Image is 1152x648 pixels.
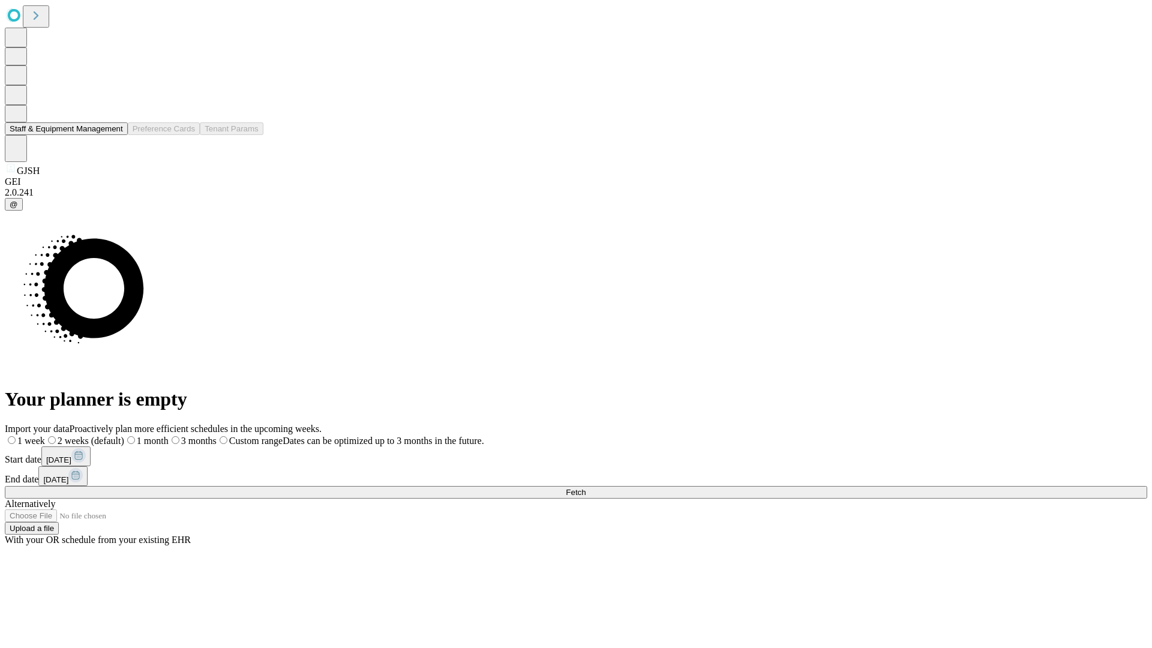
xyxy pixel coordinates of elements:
span: @ [10,200,18,209]
span: 1 month [137,436,169,446]
span: [DATE] [46,455,71,464]
button: [DATE] [41,446,91,466]
input: 3 months [172,436,179,444]
div: End date [5,466,1147,486]
div: 2.0.241 [5,187,1147,198]
span: 1 week [17,436,45,446]
button: Upload a file [5,522,59,535]
button: Preference Cards [128,122,200,135]
button: Tenant Params [200,122,263,135]
input: 2 weeks (default) [48,436,56,444]
button: Staff & Equipment Management [5,122,128,135]
span: GJSH [17,166,40,176]
input: 1 month [127,436,135,444]
button: Fetch [5,486,1147,499]
span: Import your data [5,424,70,434]
h1: Your planner is empty [5,388,1147,410]
span: Custom range [229,436,283,446]
span: Fetch [566,488,586,497]
span: Dates can be optimized up to 3 months in the future. [283,436,484,446]
div: Start date [5,446,1147,466]
button: [DATE] [38,466,88,486]
div: GEI [5,176,1147,187]
span: [DATE] [43,475,68,484]
button: @ [5,198,23,211]
input: Custom rangeDates can be optimized up to 3 months in the future. [220,436,227,444]
span: Alternatively [5,499,55,509]
span: With your OR schedule from your existing EHR [5,535,191,545]
span: 3 months [181,436,217,446]
input: 1 week [8,436,16,444]
span: Proactively plan more efficient schedules in the upcoming weeks. [70,424,322,434]
span: 2 weeks (default) [58,436,124,446]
